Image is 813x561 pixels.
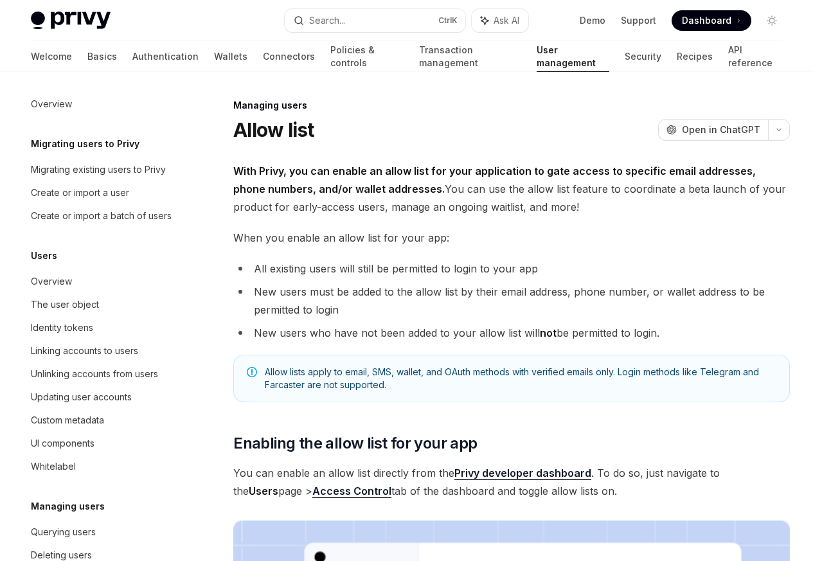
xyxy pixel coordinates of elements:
[233,464,790,500] span: You can enable an allow list directly from the . To do so, just navigate to the page > tab of the...
[21,386,185,409] a: Updating user accounts
[31,297,99,312] div: The user object
[233,433,477,454] span: Enabling the allow list for your app
[682,123,760,136] span: Open in ChatGPT
[31,41,72,72] a: Welcome
[580,14,605,27] a: Demo
[21,362,185,386] a: Unlinking accounts from users
[31,413,104,428] div: Custom metadata
[21,158,185,181] a: Migrating existing users to Privy
[233,260,790,278] li: All existing users will still be permitted to login to your app
[31,136,139,152] h5: Migrating users to Privy
[31,96,72,112] div: Overview
[658,119,768,141] button: Open in ChatGPT
[21,432,185,455] a: UI components
[21,93,185,116] a: Overview
[21,270,185,293] a: Overview
[233,165,756,195] strong: With Privy, you can enable an allow list for your application to gate access to specific email ad...
[21,204,185,227] a: Create or import a batch of users
[31,12,111,30] img: light logo
[31,366,158,382] div: Unlinking accounts from users
[31,459,76,474] div: Whitelabel
[21,455,185,478] a: Whitelabel
[31,524,96,540] div: Querying users
[330,41,404,72] a: Policies & controls
[249,485,278,497] strong: Users
[454,467,591,480] a: Privy developer dashboard
[247,367,257,377] svg: Note
[309,13,345,28] div: Search...
[625,41,661,72] a: Security
[214,41,247,72] a: Wallets
[682,14,731,27] span: Dashboard
[233,99,790,112] div: Managing users
[438,15,458,26] span: Ctrl K
[21,293,185,316] a: The user object
[31,436,94,451] div: UI components
[419,41,521,72] a: Transaction management
[621,14,656,27] a: Support
[233,229,790,247] span: When you enable an allow list for your app:
[31,343,138,359] div: Linking accounts to users
[677,41,713,72] a: Recipes
[132,41,199,72] a: Authentication
[31,389,132,405] div: Updating user accounts
[31,162,166,177] div: Migrating existing users to Privy
[21,181,185,204] a: Create or import a user
[285,9,465,32] button: Search...CtrlK
[728,41,782,72] a: API reference
[31,499,105,514] h5: Managing users
[233,118,314,141] h1: Allow list
[540,326,557,339] strong: not
[762,10,782,31] button: Toggle dark mode
[21,316,185,339] a: Identity tokens
[537,41,610,72] a: User management
[233,162,790,216] span: You can use the allow list feature to coordinate a beta launch of your product for early-access u...
[494,14,519,27] span: Ask AI
[472,9,528,32] button: Ask AI
[21,339,185,362] a: Linking accounts to users
[265,366,776,391] span: Allow lists apply to email, SMS, wallet, and OAuth methods with verified emails only. Login metho...
[31,185,129,200] div: Create or import a user
[21,521,185,544] a: Querying users
[672,10,751,31] a: Dashboard
[31,248,57,263] h5: Users
[233,324,790,342] li: New users who have not been added to your allow list will be permitted to login.
[263,41,315,72] a: Connectors
[31,274,72,289] div: Overview
[21,409,185,432] a: Custom metadata
[87,41,117,72] a: Basics
[233,283,790,319] li: New users must be added to the allow list by their email address, phone number, or wallet address...
[312,485,391,498] a: Access Control
[31,208,172,224] div: Create or import a batch of users
[31,320,93,335] div: Identity tokens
